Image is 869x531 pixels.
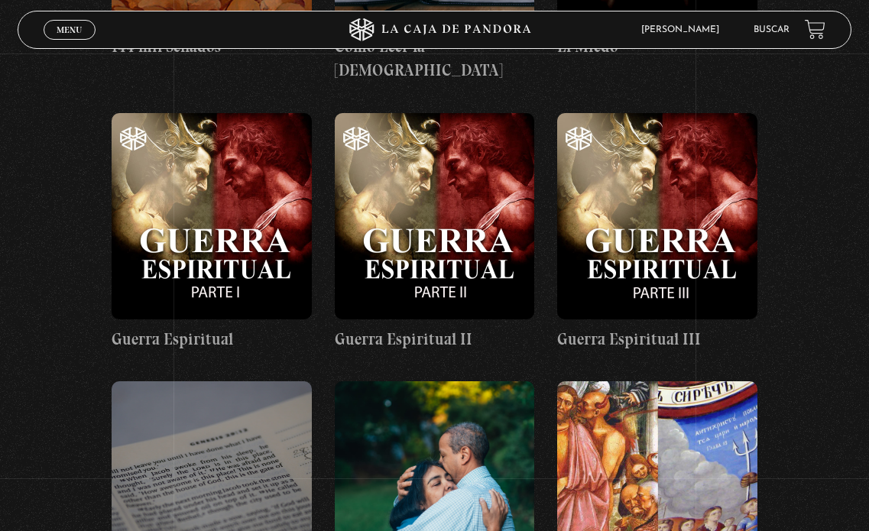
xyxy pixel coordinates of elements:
[52,38,88,49] span: Cerrar
[335,113,535,351] a: Guerra Espiritual II
[634,25,734,34] span: [PERSON_NAME]
[557,113,757,351] a: Guerra Espiritual III
[112,113,312,351] a: Guerra Espiritual
[112,327,312,351] h4: Guerra Espiritual
[57,25,82,34] span: Menu
[805,19,825,40] a: View your shopping cart
[335,327,535,351] h4: Guerra Espiritual II
[754,25,790,34] a: Buscar
[335,34,535,83] h4: Como Leer la [DEMOGRAPHIC_DATA]
[557,327,757,351] h4: Guerra Espiritual III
